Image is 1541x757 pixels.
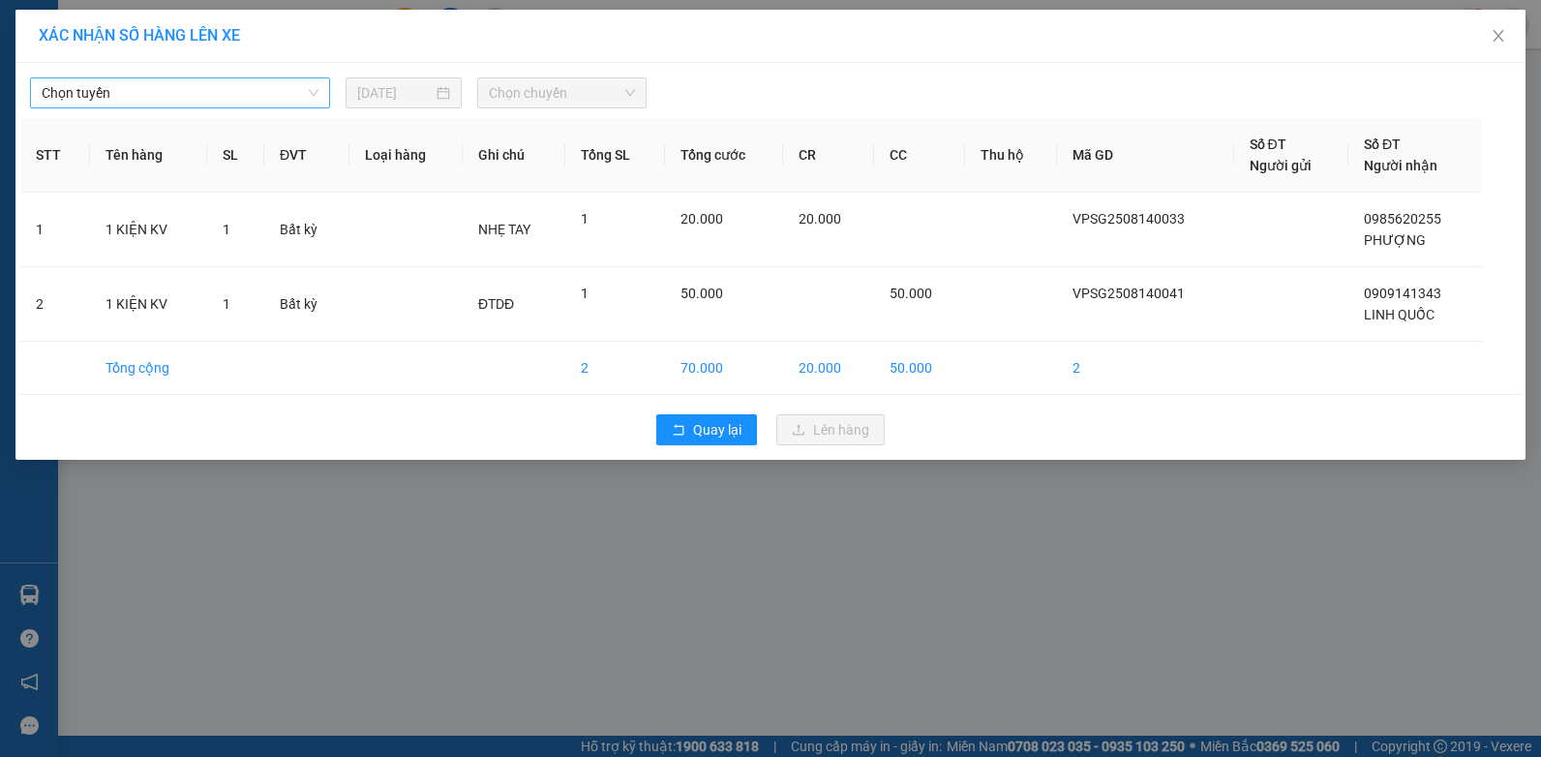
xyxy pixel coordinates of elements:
td: Bất kỳ [264,193,349,267]
button: Close [1471,10,1526,64]
span: close [1491,28,1506,44]
span: Người gửi [1250,158,1312,173]
span: 50.000 [680,286,723,301]
td: 1 [20,193,90,267]
th: Tổng SL [565,118,665,193]
th: Ghi chú [463,118,565,193]
span: 50.000 [890,286,932,301]
button: rollbackQuay lại [656,414,757,445]
th: SL [207,118,264,193]
span: PHƯỢNG [1364,232,1426,248]
span: rollback [672,423,685,439]
th: Thu hộ [965,118,1057,193]
span: VPSG2508140033 [1073,211,1185,227]
span: Quay lại [693,419,741,440]
span: Người nhận [1364,158,1437,173]
span: Chọn tuyến [42,78,318,107]
th: CC [874,118,965,193]
span: 0909141343 [1364,286,1441,301]
td: Bất kỳ [264,267,349,342]
td: 1 KIỆN KV [90,193,207,267]
button: uploadLên hàng [776,414,885,445]
th: Mã GD [1057,118,1234,193]
th: Tên hàng [90,118,207,193]
span: 0985620255 [1364,211,1441,227]
td: 2 [1057,342,1234,395]
span: XÁC NHẬN SỐ HÀNG LÊN XE [39,26,240,45]
span: VPSG2508140041 [1073,286,1185,301]
span: 1 [223,222,230,237]
td: 2 [565,342,665,395]
td: 2 [20,267,90,342]
span: 1 [581,211,589,227]
th: STT [20,118,90,193]
td: 1 KIỆN KV [90,267,207,342]
span: LINH QUỐC [1364,307,1435,322]
span: 20.000 [680,211,723,227]
span: 1 [581,286,589,301]
th: Tổng cước [665,118,783,193]
span: 20.000 [799,211,841,227]
input: 14/08/2025 [357,82,433,104]
th: ĐVT [264,118,349,193]
span: Chọn chuyến [489,78,634,107]
td: 70.000 [665,342,783,395]
span: 1 [223,296,230,312]
td: Tổng cộng [90,342,207,395]
th: Loại hàng [349,118,463,193]
td: 50.000 [874,342,965,395]
span: ĐTDĐ [478,296,514,312]
span: Số ĐT [1364,136,1401,152]
span: Số ĐT [1250,136,1286,152]
span: NHẸ TAY [478,222,530,237]
td: 20.000 [783,342,874,395]
th: CR [783,118,874,193]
